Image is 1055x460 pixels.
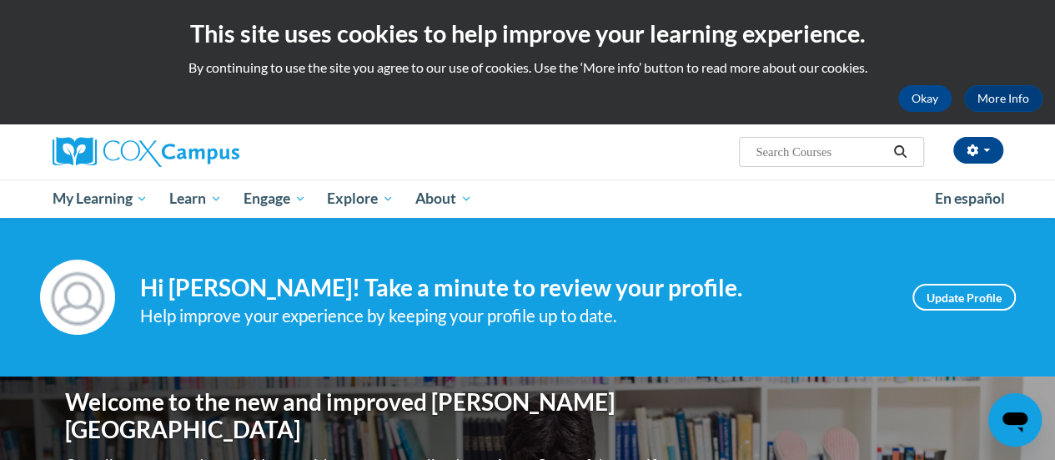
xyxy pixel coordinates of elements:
[140,302,887,330] div: Help improve your experience by keeping your profile up to date.
[924,181,1016,216] a: En español
[244,189,306,209] span: Engage
[898,85,952,112] button: Okay
[13,58,1042,77] p: By continuing to use the site you agree to our use of cookies. Use the ‘More info’ button to read...
[40,179,1016,218] div: Main menu
[964,85,1042,112] a: More Info
[53,137,353,167] a: Cox Campus
[42,179,159,218] a: My Learning
[233,179,317,218] a: Engage
[404,179,483,218] a: About
[988,393,1042,447] iframe: Button to launch messaging window
[754,142,887,162] input: Search Courses
[935,190,1005,207] span: En español
[52,189,148,209] span: My Learning
[158,179,233,218] a: Learn
[53,137,239,167] img: Cox Campus
[912,284,1016,311] a: Update Profile
[13,17,1042,50] h2: This site uses cookies to help improve your learning experience.
[316,179,404,218] a: Explore
[327,189,394,209] span: Explore
[887,142,912,162] button: Search
[415,189,472,209] span: About
[40,260,115,335] img: Profile Image
[65,388,670,444] h1: Welcome to the new and improved [PERSON_NAME][GEOGRAPHIC_DATA]
[169,189,222,209] span: Learn
[140,274,887,302] h4: Hi [PERSON_NAME]! Take a minute to review your profile.
[953,137,1003,164] button: Account Settings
